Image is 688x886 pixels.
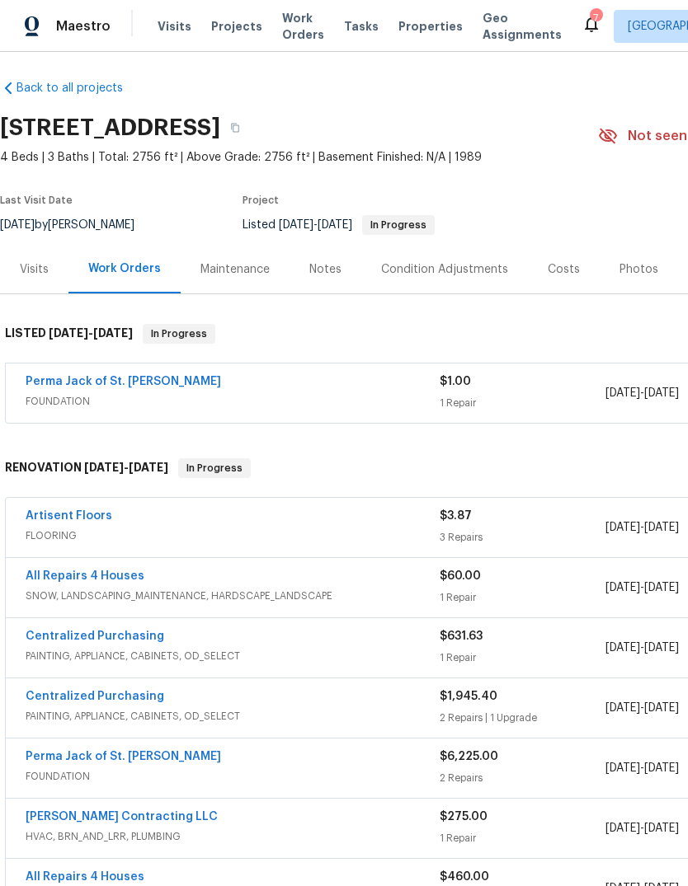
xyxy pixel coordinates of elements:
span: [DATE] [606,522,640,533]
span: $631.63 [440,631,483,642]
span: - [606,385,679,401]
div: Visits [20,261,49,278]
div: 7 [590,10,601,26]
span: [DATE] [279,219,313,231]
span: [DATE] [49,327,88,339]
span: Visits [158,18,191,35]
div: Maintenance [200,261,270,278]
span: [DATE] [644,522,679,533]
span: [DATE] [606,823,640,834]
span: $1.00 [440,376,471,387]
span: Project [243,195,279,205]
span: PAINTING, APPLIANCE, CABINETS, OD_SELECT [26,708,440,724]
h6: RENOVATION [5,458,168,478]
span: Properties [398,18,463,35]
span: [DATE] [644,582,679,593]
span: [DATE] [644,702,679,714]
button: Copy Address [220,113,250,143]
span: FOUNDATION [26,768,440,785]
a: Centralized Purchasing [26,631,164,642]
span: Tasks [344,21,379,32]
div: Condition Adjustments [381,261,508,278]
span: SNOW, LANDSCAPING_MAINTENANCE, HARDSCAPE_LANDSCAPE [26,588,440,604]
span: - [84,462,168,473]
span: Work Orders [282,10,324,43]
span: $275.00 [440,811,488,823]
span: [DATE] [606,762,640,774]
div: Costs [548,261,580,278]
div: Work Orders [88,260,161,277]
span: $6,225.00 [440,751,498,762]
span: [DATE] [606,702,640,714]
span: $460.00 [440,871,489,883]
span: $1,945.40 [440,691,497,702]
span: [DATE] [644,823,679,834]
div: 1 Repair [440,589,606,606]
span: [DATE] [606,582,640,593]
span: - [606,760,679,776]
span: [DATE] [84,462,124,473]
span: - [279,219,352,231]
span: In Progress [144,326,214,342]
h6: LISTED [5,324,133,344]
span: [DATE] [644,762,679,774]
a: Perma Jack of St. [PERSON_NAME] [26,751,221,762]
a: All Repairs 4 Houses [26,570,144,582]
span: FLOORING [26,527,440,544]
span: Maestro [56,18,111,35]
span: In Progress [364,220,433,230]
span: - [606,820,679,837]
span: [DATE] [93,327,133,339]
div: 2 Repairs | 1 Upgrade [440,710,606,726]
span: - [606,579,679,596]
span: In Progress [180,460,249,476]
span: - [606,700,679,716]
div: 1 Repair [440,395,606,411]
div: 3 Repairs [440,529,606,546]
div: Photos [620,261,658,278]
span: - [606,519,679,536]
span: [DATE] [644,642,679,654]
span: Projects [211,18,262,35]
a: All Repairs 4 Houses [26,871,144,883]
span: FOUNDATION [26,393,440,410]
span: Listed [243,219,435,231]
span: [DATE] [606,642,640,654]
span: [DATE] [318,219,352,231]
span: $3.87 [440,510,472,522]
span: PAINTING, APPLIANCE, CABINETS, OD_SELECT [26,648,440,664]
a: [PERSON_NAME] Contracting LLC [26,811,218,823]
span: [DATE] [606,387,640,399]
span: - [606,640,679,656]
span: Geo Assignments [483,10,562,43]
span: [DATE] [644,387,679,399]
div: 2 Repairs [440,770,606,786]
div: Notes [309,261,342,278]
span: [DATE] [129,462,168,473]
span: $60.00 [440,570,481,582]
a: Perma Jack of St. [PERSON_NAME] [26,376,221,387]
div: 1 Repair [440,830,606,846]
a: Centralized Purchasing [26,691,164,702]
span: HVAC, BRN_AND_LRR, PLUMBING [26,828,440,845]
div: 1 Repair [440,649,606,666]
span: - [49,327,133,339]
a: Artisent Floors [26,510,112,522]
